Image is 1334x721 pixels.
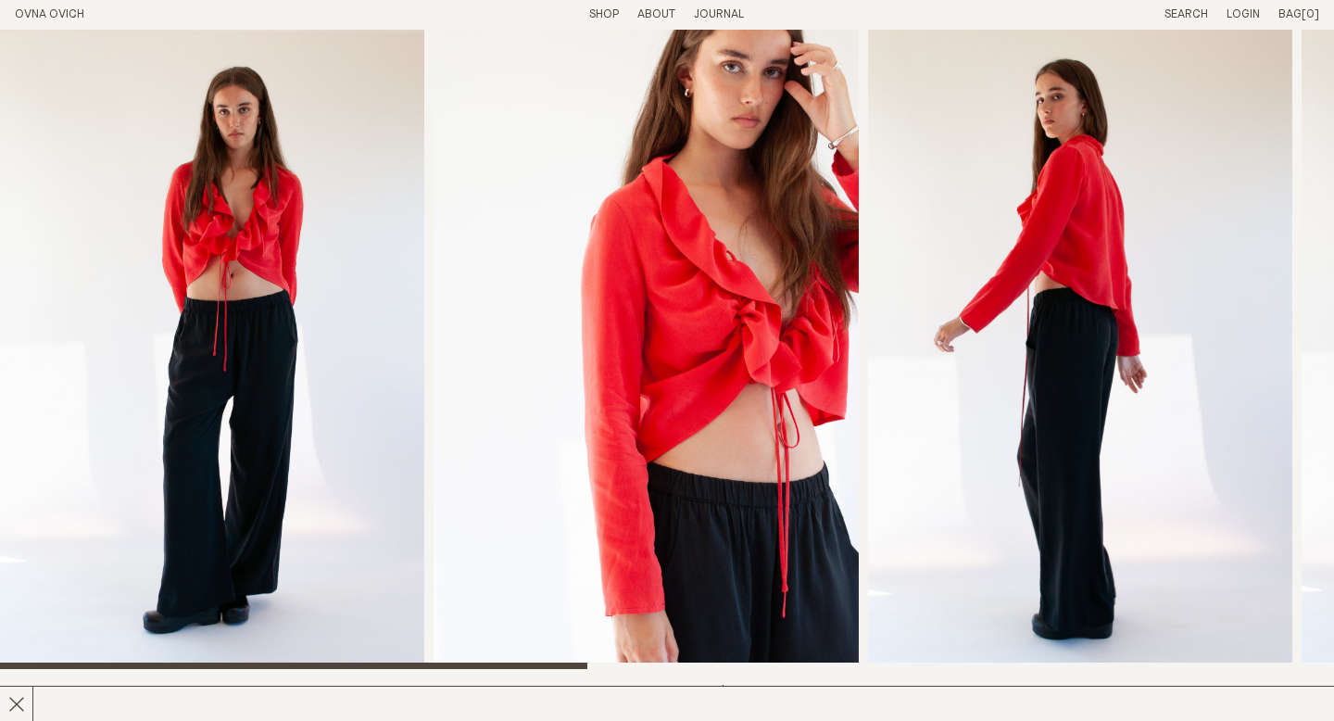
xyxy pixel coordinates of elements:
[868,30,1292,669] div: 3 / 7
[1164,8,1208,20] a: Search
[1227,8,1260,20] a: Login
[694,8,744,20] a: Journal
[637,7,675,23] summary: About
[434,30,858,669] img: Painter Pant
[589,8,619,20] a: Shop
[719,685,770,697] span: $340.00
[1278,8,1302,20] span: Bag
[868,30,1292,669] img: Painter Pant
[434,30,858,669] div: 2 / 7
[1302,8,1319,20] span: [0]
[15,684,330,711] h2: Painter Pant
[15,8,84,20] a: Home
